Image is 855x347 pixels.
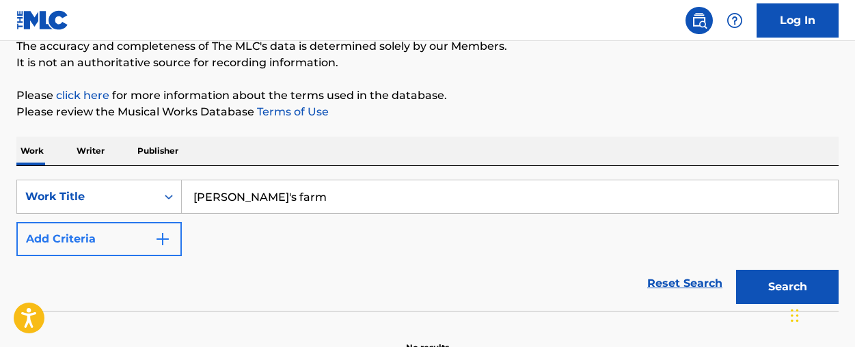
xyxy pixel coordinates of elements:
form: Search Form [16,180,839,311]
p: Publisher [133,137,182,165]
p: It is not an authoritative source for recording information. [16,55,839,71]
button: Add Criteria [16,222,182,256]
a: Terms of Use [254,105,329,118]
a: Log In [757,3,839,38]
p: Please for more information about the terms used in the database. [16,87,839,104]
img: MLC Logo [16,10,69,30]
div: Help [721,7,748,34]
p: Writer [72,137,109,165]
button: Search [736,270,839,304]
iframe: Chat Widget [787,281,855,347]
a: Public Search [686,7,713,34]
p: Please review the Musical Works Database [16,104,839,120]
div: Drag [791,295,799,336]
img: search [691,12,707,29]
img: 9d2ae6d4665cec9f34b9.svg [154,231,171,247]
p: Work [16,137,48,165]
a: click here [56,89,109,102]
a: Reset Search [640,268,729,299]
p: The accuracy and completeness of The MLC's data is determined solely by our Members. [16,38,839,55]
div: Work Title [25,189,148,205]
img: help [727,12,743,29]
